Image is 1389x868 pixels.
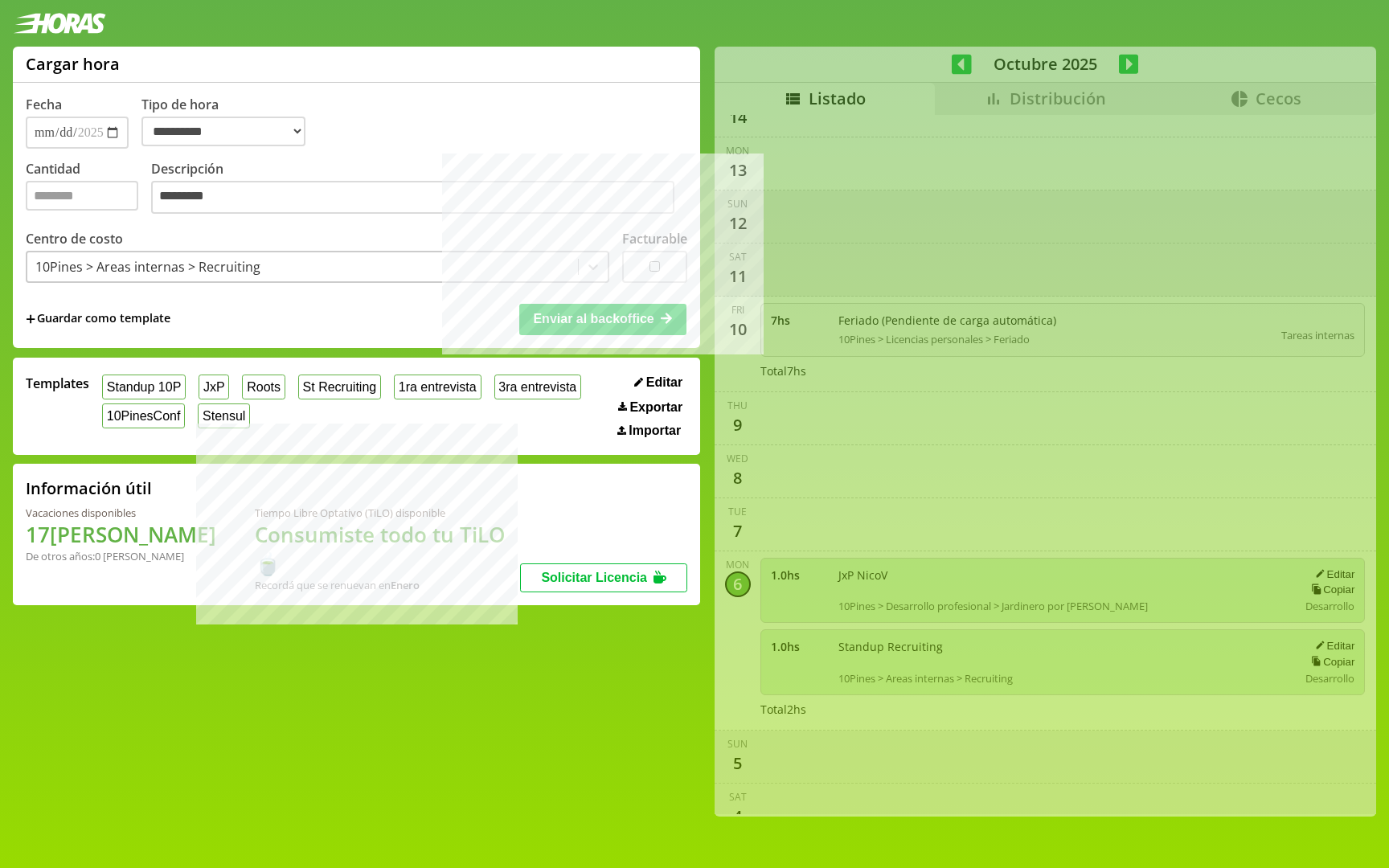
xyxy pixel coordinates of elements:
button: 1ra entrevista [394,375,481,399]
button: Roots [242,375,285,399]
h1: Consumiste todo tu TiLO 🍵 [255,520,520,578]
button: 3ra entrevista [494,375,582,399]
label: Facturable [622,230,687,248]
label: Tipo de hora [141,96,318,149]
button: JxP [199,375,229,399]
h1: Cargar hora [26,53,120,75]
span: Templates [26,375,89,392]
span: +Guardar como template [26,310,170,328]
select: Tipo de hora [141,117,305,146]
div: Recordá que se renuevan en [255,578,520,592]
div: Tiempo Libre Optativo (TiLO) disponible [255,506,520,520]
img: logotipo [13,13,106,34]
span: Enviar al backoffice [533,312,654,325]
button: Standup 10P [102,375,186,399]
h2: Información útil [26,477,152,499]
button: Exportar [613,399,687,416]
span: + [26,310,35,328]
span: Importar [629,424,681,438]
button: St Recruiting [298,375,381,399]
label: Centro de costo [26,230,123,248]
span: Solicitar Licencia [541,571,647,584]
b: Enero [391,578,420,592]
h1: 17 [PERSON_NAME] [26,520,216,549]
button: 10PinesConf [102,403,185,428]
button: Editar [629,375,687,391]
label: Descripción [151,160,687,219]
span: Exportar [629,400,682,415]
button: Stensul [198,403,250,428]
button: Solicitar Licencia [520,563,687,592]
input: Cantidad [26,181,138,211]
textarea: Descripción [151,181,674,215]
span: Editar [646,375,682,390]
div: Vacaciones disponibles [26,506,216,520]
label: Fecha [26,96,62,113]
button: Enviar al backoffice [519,304,686,334]
div: 10Pines > Areas internas > Recruiting [35,258,260,276]
label: Cantidad [26,160,151,219]
div: De otros años: 0 [PERSON_NAME] [26,549,216,563]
